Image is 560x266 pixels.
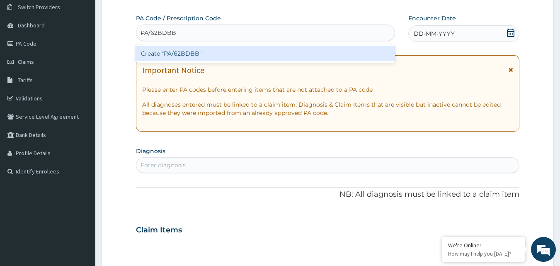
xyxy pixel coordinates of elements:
span: Claims [18,58,34,66]
span: We're online! [48,80,114,164]
p: NB: All diagnosis must be linked to a claim item [136,189,520,200]
span: DD-MM-YYYY [414,29,455,38]
p: All diagnoses entered must be linked to a claim item. Diagnosis & Claim Items that are visible bu... [142,100,514,117]
span: Tariffs [18,76,33,84]
span: Dashboard [18,22,45,29]
div: Minimize live chat window [136,4,156,24]
textarea: Type your message and hit 'Enter' [4,178,158,207]
div: Enter diagnosis [141,161,186,169]
div: Create "PA/62BDBB" [136,46,395,61]
img: d_794563401_company_1708531726252_794563401 [15,41,34,62]
label: Diagnosis [136,147,165,155]
h1: Important Notice [142,66,204,75]
label: Encounter Date [408,14,456,22]
span: Switch Providers [18,3,60,11]
div: We're Online! [448,242,519,249]
h3: Claim Items [136,226,182,235]
label: PA Code / Prescription Code [136,14,221,22]
div: Chat with us now [43,46,139,57]
p: Please enter PA codes before entering items that are not attached to a PA code [142,85,514,94]
p: How may I help you today? [448,250,519,257]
